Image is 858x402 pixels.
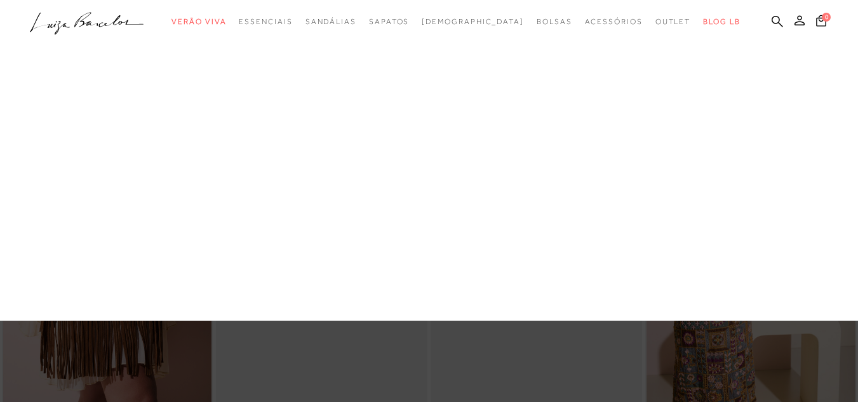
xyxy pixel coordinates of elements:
a: categoryNavScreenReaderText [305,10,356,34]
span: Verão Viva [171,17,226,26]
button: 0 [812,14,830,31]
a: BLOG LB [703,10,740,34]
span: 0 [822,13,831,22]
span: Essenciais [239,17,292,26]
span: [DEMOGRAPHIC_DATA] [422,17,524,26]
a: categoryNavScreenReaderText [655,10,691,34]
a: categoryNavScreenReaderText [537,10,572,34]
a: categoryNavScreenReaderText [171,10,226,34]
span: Outlet [655,17,691,26]
span: Sandálias [305,17,356,26]
span: Acessórios [585,17,643,26]
a: categoryNavScreenReaderText [585,10,643,34]
a: categoryNavScreenReaderText [369,10,409,34]
a: categoryNavScreenReaderText [239,10,292,34]
span: Bolsas [537,17,572,26]
span: Sapatos [369,17,409,26]
a: noSubCategoriesText [422,10,524,34]
span: BLOG LB [703,17,740,26]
